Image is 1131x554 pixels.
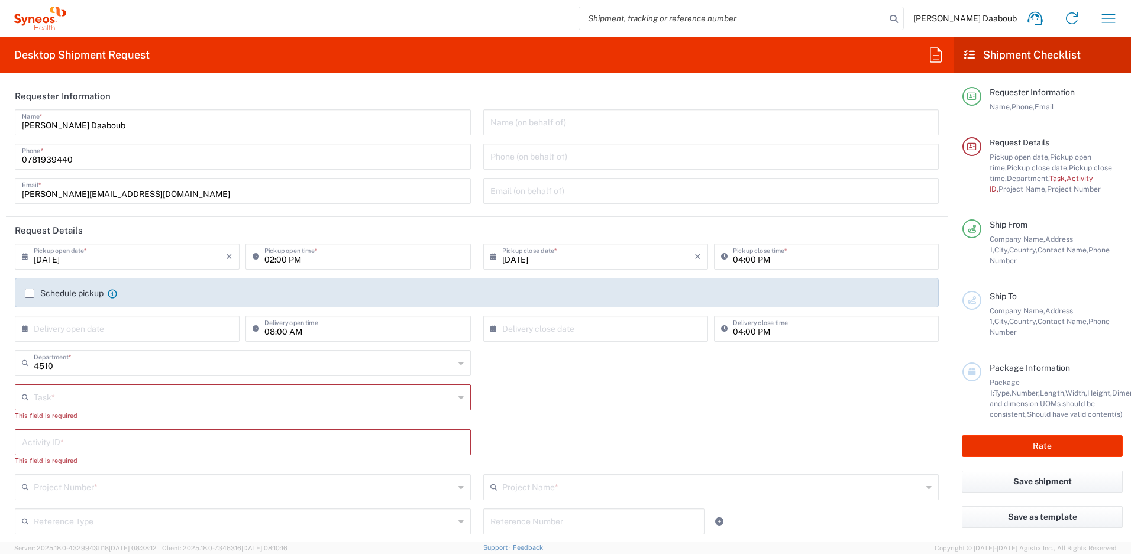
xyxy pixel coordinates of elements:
span: Company Name, [990,235,1045,244]
span: Contact Name, [1038,245,1088,254]
span: Phone, [1012,102,1035,111]
h2: Requester Information [15,90,111,102]
span: Package Information [990,363,1070,372]
span: Should have valid content(s) [1027,410,1123,419]
a: Support [483,544,513,551]
h2: Desktop Shipment Request [14,48,150,62]
span: Email [1035,102,1054,111]
span: Contact Name, [1038,317,1088,326]
i: × [694,247,701,266]
span: Department, [1007,174,1049,183]
span: [DATE] 08:38:12 [109,545,157,552]
span: Width, [1065,388,1087,397]
span: Request Details [990,138,1049,147]
span: Project Name, [998,184,1047,193]
span: Country, [1009,245,1038,254]
div: This field is required [15,455,471,466]
span: Ship To [990,291,1017,301]
h2: Request Details [15,225,83,236]
div: This field is required [15,410,471,421]
i: × [226,247,232,266]
span: [DATE] 08:10:16 [241,545,287,552]
span: [PERSON_NAME] Daaboub [913,13,1017,24]
span: Requester Information [990,88,1075,97]
span: Number, [1012,388,1040,397]
span: Ship From [990,220,1027,229]
span: Height, [1087,388,1112,397]
span: Client: 2025.18.0-7346316 [162,545,287,552]
span: Server: 2025.18.0-4329943ff18 [14,545,157,552]
button: Rate [962,435,1123,457]
span: Type, [994,388,1012,397]
button: Save as template [962,506,1123,528]
input: Shipment, tracking or reference number [579,7,886,30]
a: Add Reference [711,513,728,530]
a: Feedback [513,544,543,551]
span: Name, [990,102,1012,111]
span: Length, [1040,388,1065,397]
h2: Shipment Checklist [964,48,1081,62]
span: Country, [1009,317,1038,326]
button: Save shipment [962,471,1123,493]
span: Copyright © [DATE]-[DATE] Agistix Inc., All Rights Reserved [935,543,1117,553]
span: Project Number [1047,184,1101,193]
span: City, [994,317,1009,326]
span: Pickup open date, [990,153,1050,161]
span: Task, [1049,174,1067,183]
span: City, [994,245,1009,254]
span: Company Name, [990,306,1045,315]
span: Pickup close date, [1007,163,1069,172]
label: Schedule pickup [25,289,104,298]
span: Package 1: [990,378,1020,397]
